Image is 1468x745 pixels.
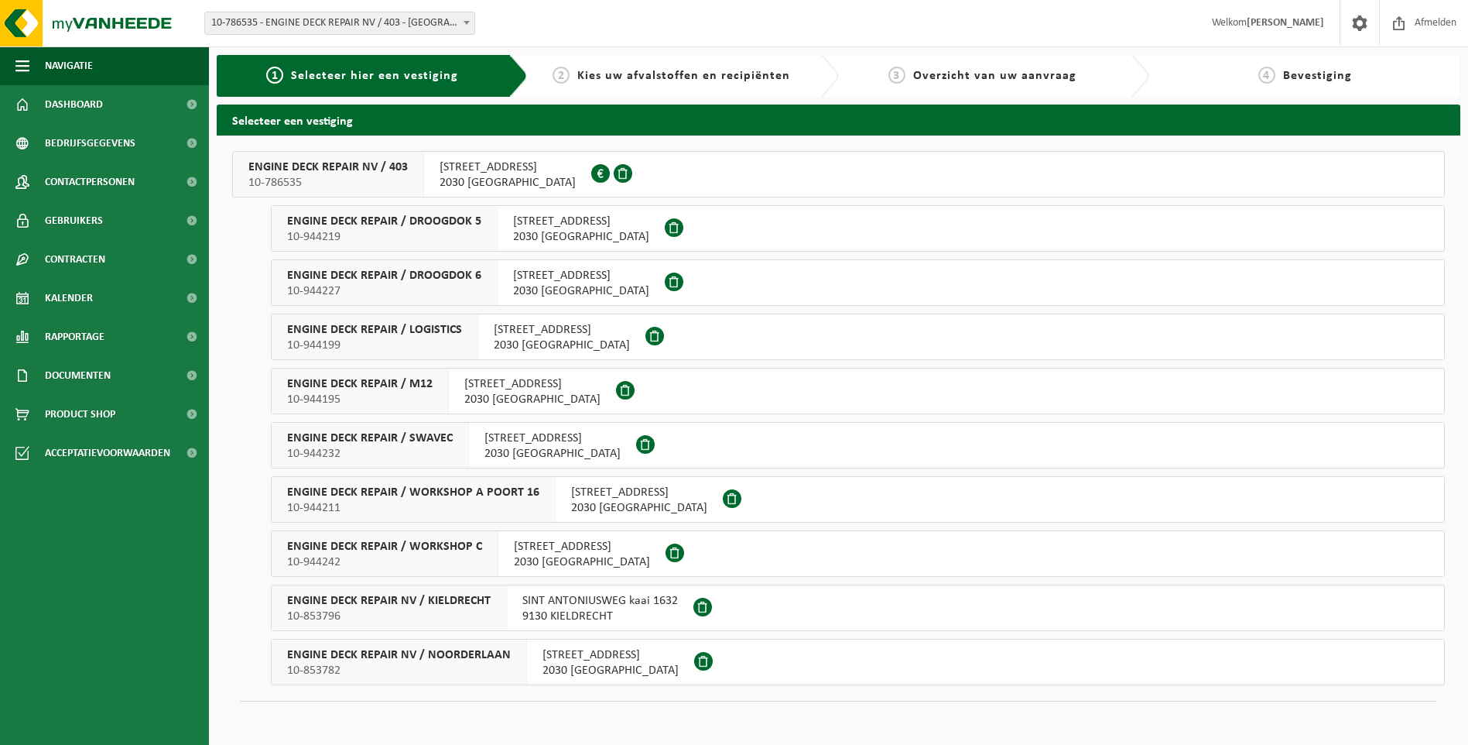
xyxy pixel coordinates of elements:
span: Contracten [45,240,105,279]
span: Gebruikers [45,201,103,240]
span: [STREET_ADDRESS] [484,431,621,446]
strong: [PERSON_NAME] [1247,17,1324,29]
span: 10-944211 [287,500,539,516]
span: Contactpersonen [45,163,135,201]
span: Bedrijfsgegevens [45,124,135,163]
button: ENGINE DECK REPAIR / DROOGDOK 5 10-944219 [STREET_ADDRESS]2030 [GEOGRAPHIC_DATA] [271,205,1445,252]
button: ENGINE DECK REPAIR / DROOGDOK 6 10-944227 [STREET_ADDRESS]2030 [GEOGRAPHIC_DATA] [271,259,1445,306]
span: 10-786535 - ENGINE DECK REPAIR NV / 403 - ANTWERPEN [204,12,475,35]
span: 10-944232 [287,446,453,462]
span: 2030 [GEOGRAPHIC_DATA] [514,554,650,570]
span: [STREET_ADDRESS] [542,647,679,663]
span: ENGINE DECK REPAIR / DROOGDOK 5 [287,214,481,229]
span: 10-944195 [287,392,433,407]
span: 4 [1258,67,1275,84]
span: 10-853796 [287,609,491,624]
span: 3 [888,67,905,84]
button: ENGINE DECK REPAIR / LOGISTICS 10-944199 [STREET_ADDRESS]2030 [GEOGRAPHIC_DATA] [271,314,1445,360]
button: ENGINE DECK REPAIR / WORKSHOP A POORT 16 10-944211 [STREET_ADDRESS]2030 [GEOGRAPHIC_DATA] [271,476,1445,523]
span: ENGINE DECK REPAIR NV / NOORDERLAAN [287,647,511,663]
span: 2030 [GEOGRAPHIC_DATA] [513,283,649,299]
span: [STREET_ADDRESS] [440,160,576,175]
span: ENGINE DECK REPAIR NV / 403 [248,160,408,175]
span: SINT ANTONIUSWEG kaai 1632 [522,593,678,609]
span: [STREET_ADDRESS] [513,214,649,229]
span: ENGINE DECK REPAIR / DROOGDOK 6 [287,268,481,283]
span: 10-944199 [287,338,462,353]
button: ENGINE DECK REPAIR NV / 403 10-786535 [STREET_ADDRESS]2030 [GEOGRAPHIC_DATA] [232,151,1445,197]
span: Rapportage [45,318,104,356]
span: Navigatie [45,46,93,85]
span: Bevestiging [1283,70,1352,82]
button: ENGINE DECK REPAIR / WORKSHOP C 10-944242 [STREET_ADDRESS]2030 [GEOGRAPHIC_DATA] [271,530,1445,577]
span: ENGINE DECK REPAIR / WORKSHOP A POORT 16 [287,485,539,500]
span: Dashboard [45,85,103,124]
span: 1 [266,67,283,84]
span: Product Shop [45,395,115,434]
span: [STREET_ADDRESS] [494,322,630,338]
span: ENGINE DECK REPAIR / SWAVEC [287,431,453,446]
span: Documenten [45,356,111,395]
button: ENGINE DECK REPAIR / SWAVEC 10-944232 [STREET_ADDRESS]2030 [GEOGRAPHIC_DATA] [271,422,1445,469]
span: [STREET_ADDRESS] [513,268,649,283]
button: ENGINE DECK REPAIR NV / NOORDERLAAN 10-853782 [STREET_ADDRESS]2030 [GEOGRAPHIC_DATA] [271,639,1445,685]
span: 2030 [GEOGRAPHIC_DATA] [513,229,649,245]
span: Kies uw afvalstoffen en recipiënten [577,70,790,82]
span: ENGINE DECK REPAIR NV / KIELDRECHT [287,593,491,609]
span: 2030 [GEOGRAPHIC_DATA] [484,446,621,462]
button: ENGINE DECK REPAIR / M12 10-944195 [STREET_ADDRESS]2030 [GEOGRAPHIC_DATA] [271,368,1445,414]
span: 2030 [GEOGRAPHIC_DATA] [494,338,630,353]
span: 9130 KIELDRECHT [522,609,678,624]
span: [STREET_ADDRESS] [571,485,707,500]
span: Overzicht van uw aanvraag [913,70,1076,82]
span: [STREET_ADDRESS] [464,376,601,392]
span: ENGINE DECK REPAIR / WORKSHOP C [287,539,482,554]
span: 10-786535 - ENGINE DECK REPAIR NV / 403 - ANTWERPEN [205,12,474,34]
span: 2030 [GEOGRAPHIC_DATA] [440,175,576,191]
span: 2 [553,67,570,84]
span: 10-786535 [248,175,408,191]
span: Kalender [45,279,93,318]
span: 10-944219 [287,229,481,245]
span: 2030 [GEOGRAPHIC_DATA] [464,392,601,407]
span: ENGINE DECK REPAIR / LOGISTICS [287,322,462,338]
span: 10-944227 [287,283,481,299]
button: ENGINE DECK REPAIR NV / KIELDRECHT 10-853796 SINT ANTONIUSWEG kaai 16329130 KIELDRECHT [271,585,1445,631]
span: 10-944242 [287,554,482,570]
h2: Selecteer een vestiging [217,105,1460,135]
span: 2030 [GEOGRAPHIC_DATA] [542,663,679,678]
span: 10-853782 [287,663,511,678]
span: Selecteer hier een vestiging [291,70,458,82]
span: [STREET_ADDRESS] [514,539,650,554]
span: ENGINE DECK REPAIR / M12 [287,376,433,392]
span: Acceptatievoorwaarden [45,434,170,472]
span: 2030 [GEOGRAPHIC_DATA] [571,500,707,516]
